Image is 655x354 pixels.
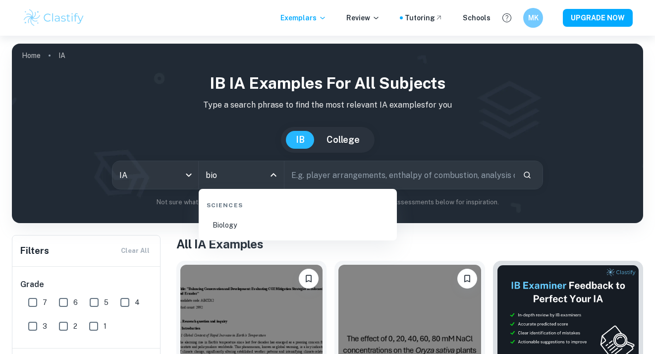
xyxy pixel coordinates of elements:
[22,8,85,28] img: Clastify logo
[73,321,77,332] span: 2
[112,161,198,189] div: IA
[20,71,635,95] h1: IB IA examples for all subjects
[135,297,140,308] span: 4
[519,167,536,183] button: Search
[104,321,107,332] span: 1
[22,49,41,62] a: Home
[20,244,49,258] h6: Filters
[267,168,280,182] button: Close
[528,12,539,23] h6: MK
[58,50,65,61] p: IA
[498,9,515,26] button: Help and Feedback
[284,161,514,189] input: E.g. player arrangements, enthalpy of combustion, analysis of a big city...
[203,214,393,236] li: Biology
[299,269,319,289] button: Bookmark
[457,269,477,289] button: Bookmark
[317,131,370,149] button: College
[286,131,315,149] button: IB
[203,193,393,214] div: Sciences
[73,297,78,308] span: 6
[523,8,543,28] button: MK
[346,12,380,23] p: Review
[280,12,327,23] p: Exemplars
[20,197,635,207] p: Not sure what to search for? You can always look through our example Internal Assessments below f...
[176,235,643,253] h1: All IA Examples
[20,279,153,291] h6: Grade
[104,297,109,308] span: 5
[43,321,47,332] span: 3
[43,297,47,308] span: 7
[20,99,635,111] p: Type a search phrase to find the most relevant IA examples for you
[563,9,633,27] button: UPGRADE NOW
[12,44,643,223] img: profile cover
[405,12,443,23] a: Tutoring
[463,12,491,23] a: Schools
